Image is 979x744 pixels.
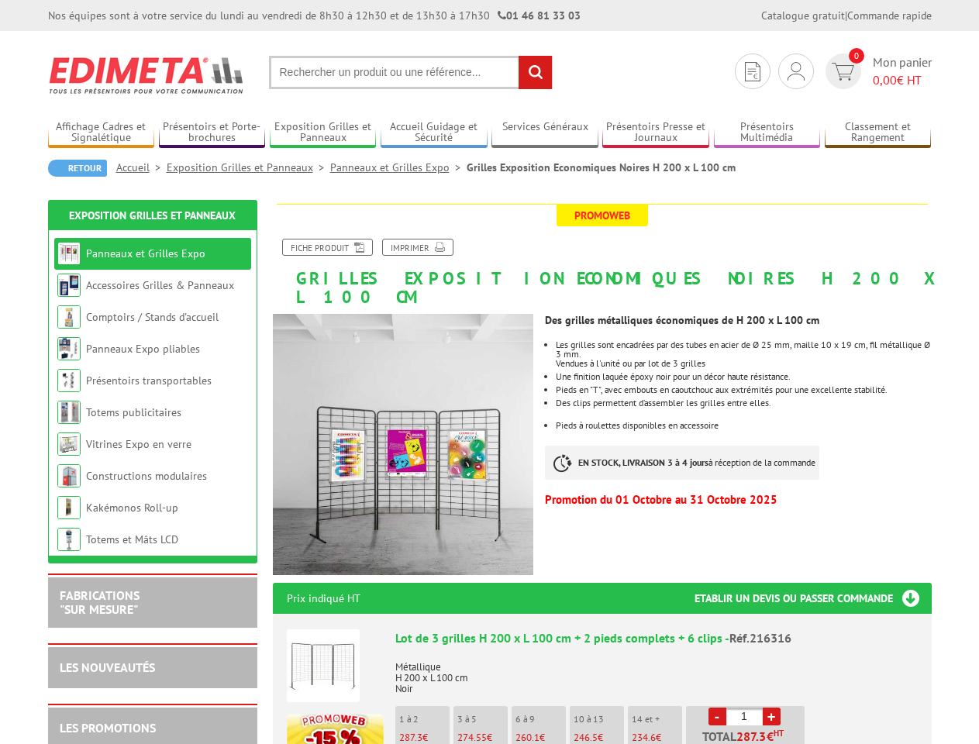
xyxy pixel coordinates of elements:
input: Rechercher un produit ou une référence... [269,56,553,89]
img: Constructions modulaires [57,464,81,487]
a: Kakémonos Roll-up [86,501,178,515]
p: 6 à 9 [515,714,566,725]
a: Exposition Grilles et Panneaux [167,160,330,174]
a: Totems et Mâts LCD [86,532,178,546]
a: Affichage Cadres et Signalétique [48,120,155,146]
span: € [767,730,774,742]
img: devis rapide [832,63,854,81]
a: Présentoirs Multimédia [714,120,821,146]
p: 10 à 13 [574,714,624,725]
p: Prix indiqué HT [287,583,360,614]
li: Une finition laquée époxy noir pour un décor haute résistance. [556,372,931,381]
img: Kakémonos Roll-up [57,496,81,519]
a: devis rapide 0 Mon panier 0,00€ HT [822,53,932,89]
img: Accessoires Grilles & Panneaux [57,274,81,297]
li: Pieds en "T", avec embouts en caoutchouc aux extrémités pour une excellente stabilité. [556,385,931,394]
span: 260.1 [515,731,539,744]
img: Vitrines Expo en verre [57,432,81,456]
div: Lot de 3 grilles H 200 x L 100 cm + 2 pieds complets + 6 clips - [395,629,918,647]
p: 3 à 5 [457,714,508,725]
input: rechercher [519,56,552,89]
a: - [708,708,726,725]
p: € [632,732,682,743]
p: € [515,732,566,743]
li: Pieds à roulettes disponibles en accessoire [556,421,931,430]
p: € [399,732,450,743]
img: Présentoirs transportables [57,369,81,392]
a: Exposition Grilles et Panneaux [270,120,377,146]
img: Lot de 3 grilles H 200 x L 100 cm + 2 pieds complets + 6 clips [287,629,360,702]
span: Mon panier [873,53,932,89]
a: Accessoires Grilles & Panneaux [86,278,234,292]
a: Présentoirs transportables [86,374,212,387]
p: Les grilles sont encadrées par des tubes en acier de Ø 25 mm, maille 10 x 19 cm, fil métallique Ø... [556,340,931,359]
img: Totems et Mâts LCD [57,528,81,551]
p: Vendues à l'unité ou par lot de 3 grilles [556,359,931,368]
a: Exposition Grilles et Panneaux [69,208,236,222]
p: Des clips permettent d’assembler les grilles entre elles. [556,398,931,408]
a: Présentoirs Presse et Journaux [602,120,709,146]
a: Commande rapide [847,9,932,22]
strong: EN STOCK, LIVRAISON 3 à 4 jours [578,456,708,468]
a: Panneaux et Grilles Expo [86,246,205,260]
strong: Des grilles métalliques économiques de H 200 x L 100 cm [545,313,819,327]
a: Vitrines Expo en verre [86,437,191,451]
span: € HT [873,71,932,89]
h3: Etablir un devis ou passer commande [695,583,932,614]
img: Panneaux et Grilles Expo [57,242,81,265]
span: Réf.216316 [729,630,791,646]
span: 0,00 [873,72,897,88]
a: + [763,708,781,725]
a: LES PROMOTIONS [60,720,156,735]
p: à réception de la commande [545,446,819,480]
img: Panneaux Expo pliables [57,337,81,360]
a: Catalogue gratuit [761,9,845,22]
div: | [761,8,932,23]
a: Présentoirs et Porte-brochures [159,120,266,146]
span: 234.6 [632,731,656,744]
img: devis rapide [745,62,760,81]
div: Nos équipes sont à votre service du lundi au vendredi de 8h30 à 12h30 et de 13h30 à 17h30 [48,8,581,23]
p: € [457,732,508,743]
a: FABRICATIONS"Sur Mesure" [60,587,140,617]
img: grilles_exposition_economiques_216316_216306_216016_216116.jpg [273,314,534,575]
a: LES NOUVEAUTÉS [60,660,155,675]
span: 0 [849,48,864,64]
a: Constructions modulaires [86,469,207,483]
a: Accueil [116,160,167,174]
strong: 01 46 81 33 03 [498,9,581,22]
p: Métallique H 200 x L 100 cm Noir [395,651,918,694]
img: devis rapide [788,62,805,81]
img: Edimeta [48,46,246,104]
span: 274.55 [457,731,487,744]
li: Grilles Exposition Economiques Noires H 200 x L 100 cm [467,160,736,175]
p: Promotion du 01 Octobre au 31 Octobre 2025 [545,495,931,505]
span: 287.3 [399,731,422,744]
p: 14 et + [632,714,682,725]
sup: HT [774,728,784,739]
a: Services Généraux [491,120,598,146]
span: Promoweb [557,205,648,226]
a: Fiche produit [282,239,373,256]
p: € [574,732,624,743]
a: Accueil Guidage et Sécurité [381,120,488,146]
a: Classement et Rangement [825,120,932,146]
img: Comptoirs / Stands d'accueil [57,305,81,329]
p: 1 à 2 [399,714,450,725]
a: Imprimer [382,239,453,256]
a: Totems publicitaires [86,405,181,419]
a: Comptoirs / Stands d'accueil [86,310,219,324]
a: Panneaux Expo pliables [86,342,200,356]
a: Panneaux et Grilles Expo [330,160,467,174]
img: Totems publicitaires [57,401,81,424]
span: 246.5 [574,731,598,744]
a: Retour [48,160,107,177]
span: 287.3 [736,730,767,742]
